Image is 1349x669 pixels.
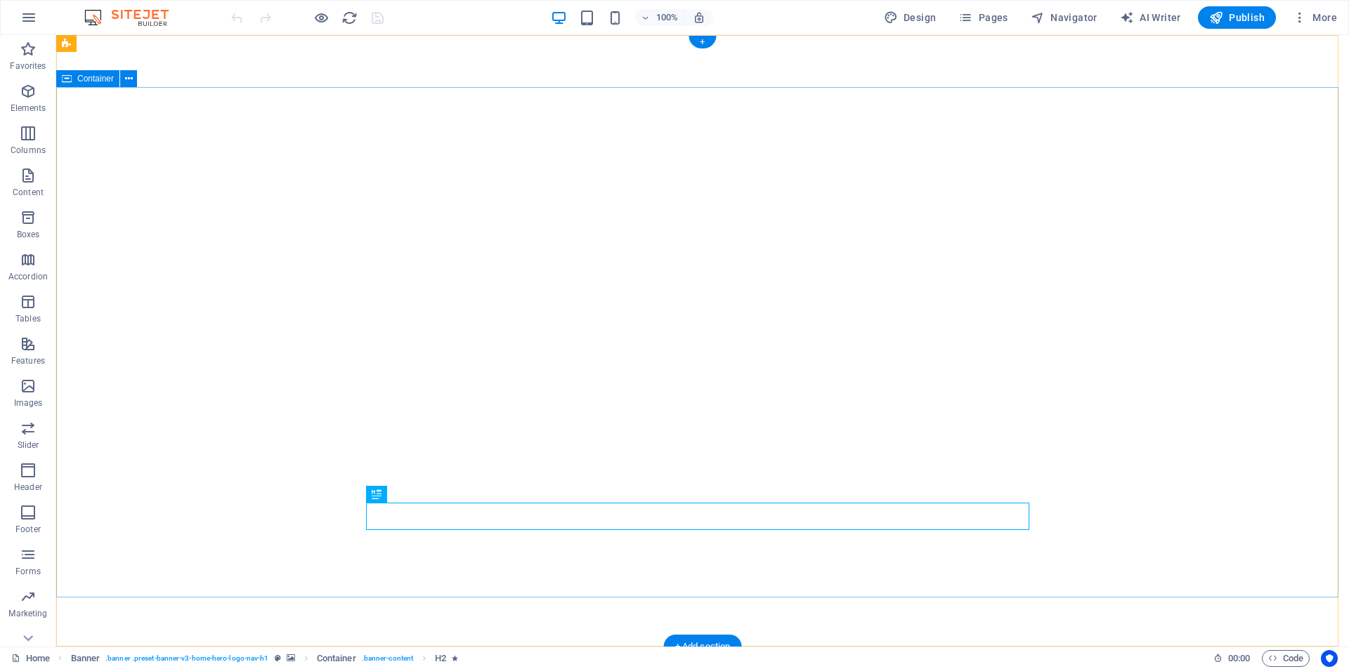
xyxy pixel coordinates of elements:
p: Features [11,355,45,366]
span: Navigator [1031,11,1097,25]
p: Favorites [10,60,46,72]
span: Click to select. Double-click to edit [435,650,446,667]
p: Slider [18,439,39,451]
i: This element contains a background [287,654,295,662]
button: 100% [635,9,685,26]
span: AI Writer [1120,11,1181,25]
button: Click here to leave preview mode and continue editing [313,9,330,26]
button: Design [878,6,942,29]
button: AI Writer [1114,6,1187,29]
img: Editor Logo [81,9,186,26]
a: Click to cancel selection. Double-click to open Pages [11,650,50,667]
p: Tables [15,313,41,324]
i: Element contains an animation [452,654,458,662]
p: Columns [11,145,46,156]
button: Navigator [1025,6,1103,29]
span: . banner .preset-banner-v3-home-hero-logo-nav-h1 [105,650,268,667]
p: Marketing [8,608,47,619]
span: 00 00 [1228,650,1250,667]
div: + Add section [664,635,742,658]
button: reload [341,9,358,26]
span: Click to select. Double-click to edit [317,650,356,667]
i: This element is a customizable preset [275,654,281,662]
p: Forms [15,566,41,577]
span: More [1293,11,1337,25]
p: Elements [11,102,46,114]
span: Click to select. Double-click to edit [71,650,100,667]
i: Reload page [341,10,358,26]
p: Footer [15,524,41,535]
p: Accordion [8,271,48,282]
p: Content [13,187,44,198]
button: Code [1262,650,1310,667]
button: Usercentrics [1321,650,1338,667]
div: + [689,36,716,48]
h6: Session time [1213,650,1251,667]
span: Design [884,11,937,25]
span: : [1238,653,1240,663]
i: On resize automatically adjust zoom level to fit chosen device. [693,11,705,24]
button: Pages [953,6,1013,29]
span: . banner-content [362,650,413,667]
span: Pages [958,11,1008,25]
span: Code [1268,650,1303,667]
button: More [1287,6,1343,29]
span: Publish [1209,11,1265,25]
nav: breadcrumb [71,650,459,667]
p: Header [14,482,42,493]
p: Images [14,397,43,409]
p: Boxes [17,229,40,240]
span: Container [77,74,114,83]
div: Design (Ctrl+Alt+Y) [878,6,942,29]
h6: 100% [656,9,679,26]
button: Publish [1198,6,1276,29]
